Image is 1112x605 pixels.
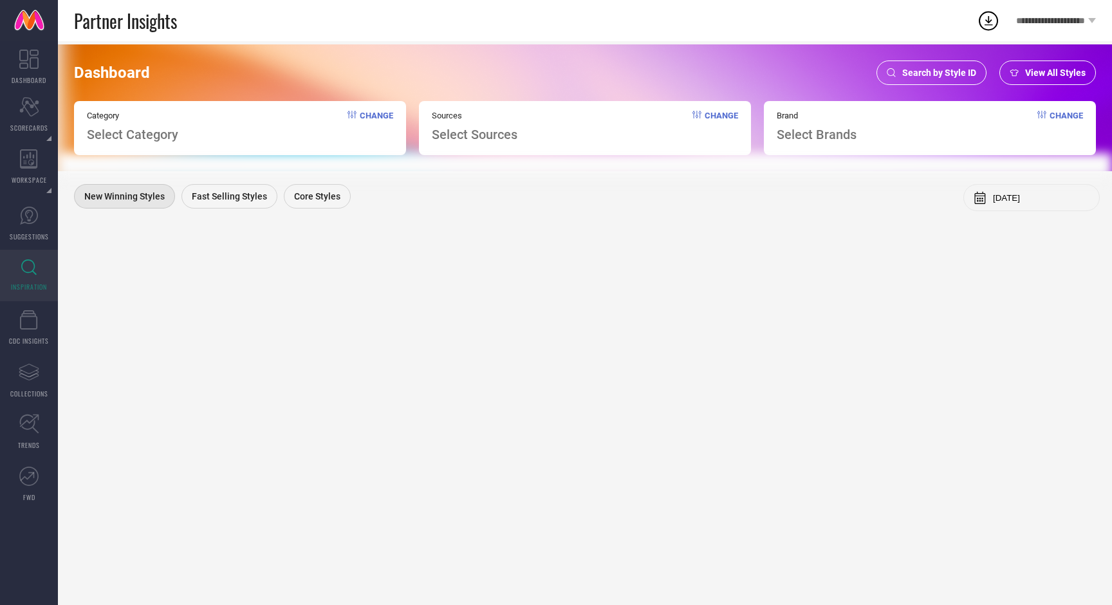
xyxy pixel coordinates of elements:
[10,232,49,241] span: SUGGESTIONS
[18,440,40,450] span: TRENDS
[192,191,267,201] span: Fast Selling Styles
[87,127,178,142] span: Select Category
[993,193,1089,203] input: Select month
[12,175,47,185] span: WORKSPACE
[1050,111,1083,142] span: Change
[777,111,857,120] span: Brand
[87,111,178,120] span: Category
[432,111,517,120] span: Sources
[10,389,48,398] span: COLLECTIONS
[11,282,47,292] span: INSPIRATION
[10,123,48,133] span: SCORECARDS
[23,492,35,502] span: FWD
[74,64,150,82] span: Dashboard
[977,9,1000,32] div: Open download list
[777,127,857,142] span: Select Brands
[74,8,177,34] span: Partner Insights
[84,191,165,201] span: New Winning Styles
[432,127,517,142] span: Select Sources
[12,75,46,85] span: DASHBOARD
[360,111,393,142] span: Change
[902,68,976,78] span: Search by Style ID
[705,111,738,142] span: Change
[294,191,340,201] span: Core Styles
[9,336,49,346] span: CDC INSIGHTS
[1025,68,1086,78] span: View All Styles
